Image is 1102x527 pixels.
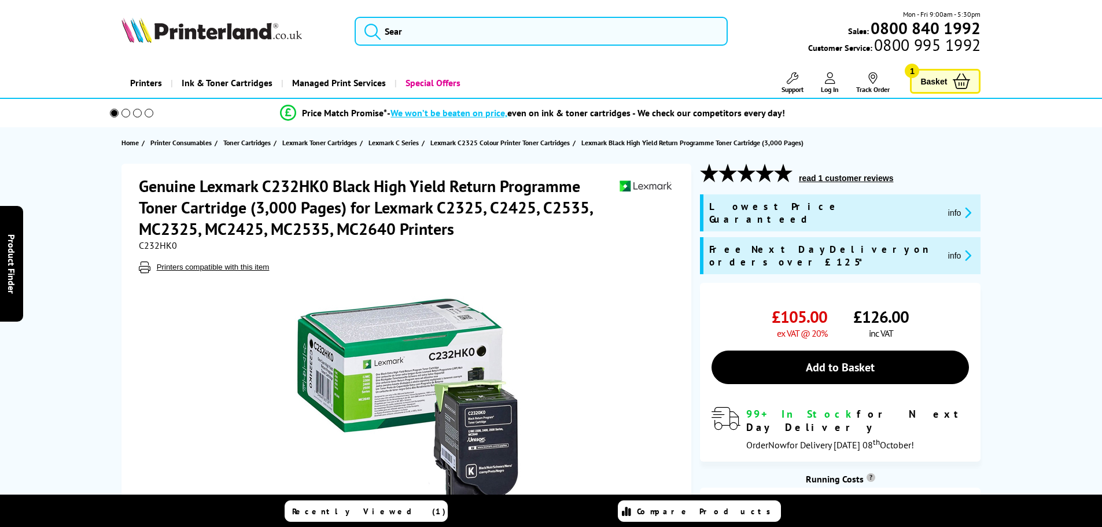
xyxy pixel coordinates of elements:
[619,175,672,197] img: Lexmark
[368,137,422,149] a: Lexmark C Series
[121,17,341,45] a: Printerland Logo
[746,439,914,451] span: Order for Delivery [DATE] 08 October!
[171,68,281,98] a: Ink & Toner Cartridges
[121,68,171,98] a: Printers
[121,17,302,43] img: Printerland Logo
[746,407,969,434] div: for Next Day Delivery
[294,296,521,523] img: Lexmark C232HK0 Black High Yield Return Programme Toner Cartridge (3,000 Pages)
[945,249,975,262] button: promo-description
[282,137,360,149] a: Lexmark Toner Cartridges
[848,25,869,36] span: Sales:
[121,137,142,149] a: Home
[121,137,139,149] span: Home
[285,500,448,522] a: Recently Viewed (1)
[153,262,273,272] button: Printers compatible with this item
[700,473,981,485] div: Running Costs
[782,85,804,94] span: Support
[282,137,357,149] span: Lexmark Toner Cartridges
[945,206,975,219] button: promo-description
[872,39,981,50] span: 0800 995 1992
[712,407,969,450] div: modal_delivery
[869,23,981,34] a: 0800 840 1992
[746,407,857,421] span: 99+ In Stock
[808,39,981,53] span: Customer Service:
[292,506,446,517] span: Recently Viewed (1)
[903,9,981,20] span: Mon - Fri 9:00am - 5:30pm
[637,506,777,517] span: Compare Products
[581,137,806,149] a: Lexmark Black High Yield Return Programme Toner Cartridge (3,000 Pages)
[867,473,875,482] sup: Cost per page
[139,175,619,239] h1: Genuine Lexmark C232HK0 Black High Yield Return Programme Toner Cartridge (3,000 Pages) for Lexma...
[150,137,215,149] a: Printer Consumables
[430,137,570,149] span: Lexmark C2325 Colour Printer Toner Cartridges
[869,327,893,339] span: inc VAT
[223,137,271,149] span: Toner Cartridges
[777,327,827,339] span: ex VAT @ 20%
[150,137,212,149] span: Printer Consumables
[368,137,419,149] span: Lexmark C Series
[709,200,939,226] span: Lowest Price Guaranteed
[355,17,728,46] input: Sear
[712,351,969,384] a: Add to Basket
[139,239,177,251] span: C232HK0
[302,107,387,119] span: Price Match Promise*
[856,72,890,94] a: Track Order
[795,173,897,183] button: read 1 customer reviews
[390,107,507,119] span: We won’t be beaten on price,
[618,500,781,522] a: Compare Products
[387,107,785,119] div: - even on ink & toner cartridges - We check our competitors every day!
[94,103,972,123] li: modal_Promise
[853,306,909,327] span: £126.00
[821,72,839,94] a: Log In
[581,137,804,149] span: Lexmark Black High Yield Return Programme Toner Cartridge (3,000 Pages)
[6,234,17,293] span: Product Finder
[772,306,827,327] span: £105.00
[873,437,880,447] sup: th
[182,68,272,98] span: Ink & Toner Cartridges
[395,68,469,98] a: Special Offers
[905,64,919,78] span: 1
[709,243,939,268] span: Free Next Day Delivery on orders over £125*
[430,137,573,149] a: Lexmark C2325 Colour Printer Toner Cartridges
[768,439,787,451] span: Now
[871,17,981,39] b: 0800 840 1992
[821,85,839,94] span: Log In
[782,72,804,94] a: Support
[920,73,947,89] span: Basket
[281,68,395,98] a: Managed Print Services
[910,69,981,94] a: Basket 1
[223,137,274,149] a: Toner Cartridges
